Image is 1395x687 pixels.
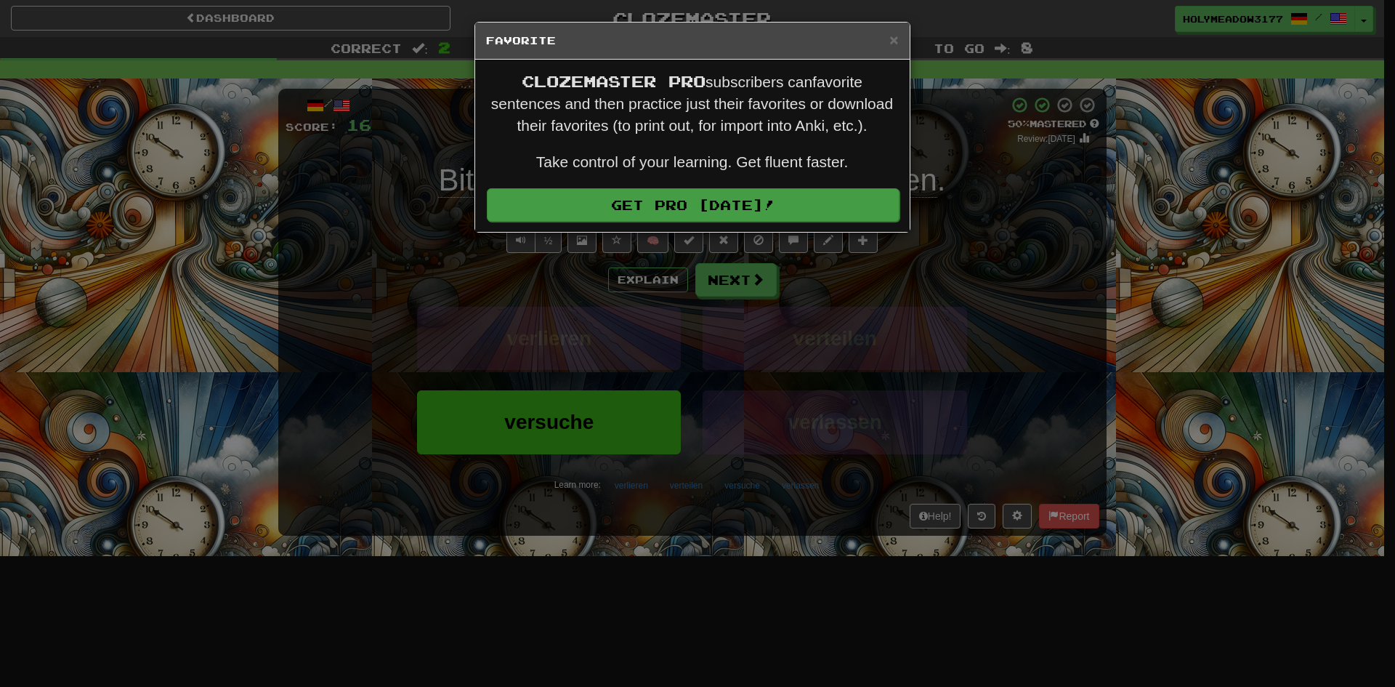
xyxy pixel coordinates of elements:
p: subscribers can favorite sentences and then practice just their favorites or download their favor... [486,71,899,137]
span: × [889,31,898,48]
a: Get Pro [DATE]! [487,188,899,222]
h5: Favorite [486,33,899,48]
button: Close [889,32,898,47]
p: Take control of your learning. Get fluent faster. [486,151,899,173]
span: Clozemaster Pro [522,72,705,90]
